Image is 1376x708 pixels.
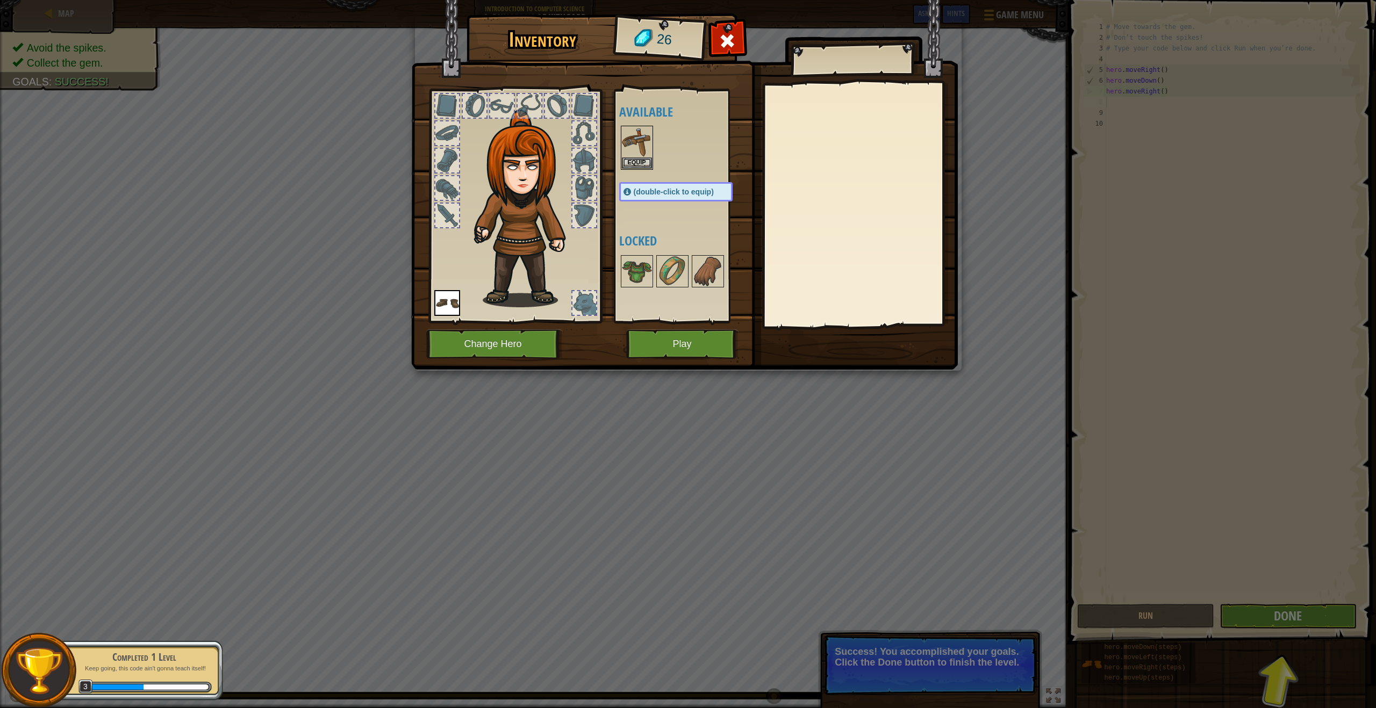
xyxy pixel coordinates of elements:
[634,187,714,196] span: (double-click to equip)
[78,680,93,694] span: 3
[76,649,212,664] div: Completed 1 Level
[656,30,672,50] span: 26
[622,256,652,286] img: portrait.png
[426,329,563,359] button: Change Hero
[626,329,739,359] button: Play
[76,664,212,673] p: Keep going, this code ain't gonna teach itself!
[434,290,460,316] img: portrait.png
[657,256,687,286] img: portrait.png
[693,256,723,286] img: portrait.png
[619,234,754,248] h4: Locked
[622,127,652,157] img: portrait.png
[474,28,611,51] h1: Inventory
[619,105,754,119] h4: Available
[15,646,63,695] img: trophy.png
[622,157,652,169] button: Equip
[469,110,585,307] img: hair_f2.png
